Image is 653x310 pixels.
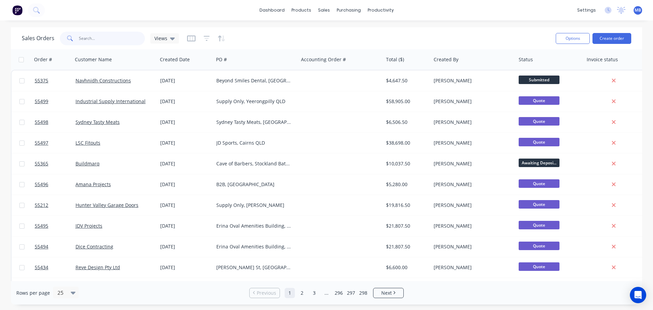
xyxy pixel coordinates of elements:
a: 55467 [35,278,76,298]
span: Quote [519,221,559,229]
a: Page 297 [346,288,356,298]
input: Search... [79,32,145,45]
span: 55496 [35,181,48,188]
span: 55212 [35,202,48,209]
div: Erina Oval Amenities Building, [GEOGRAPHIC_DATA] [216,243,292,250]
div: PO # [216,56,227,63]
div: productivity [364,5,397,15]
div: Open Intercom Messenger [630,287,646,303]
a: 55212 [35,195,76,215]
span: 55499 [35,98,48,105]
div: [PERSON_NAME] [434,202,509,209]
div: [PERSON_NAME] [434,223,509,229]
h1: Sales Orders [22,35,54,42]
div: Total ($) [386,56,404,63]
a: Amana Projects [76,181,111,187]
ul: Pagination [247,288,406,298]
div: Accounting Order # [301,56,346,63]
a: 55434 [35,257,76,278]
div: [DATE] [160,119,211,126]
div: [PERSON_NAME] [434,181,509,188]
span: Submitted [519,76,559,84]
div: Supply Only, Yeerongpilly QLD [216,98,292,105]
div: $6,600.00 [386,264,426,271]
span: Quote [519,179,559,188]
a: Navhnidh Constructions [76,77,131,84]
a: Page 2 [297,288,307,298]
div: sales [315,5,333,15]
div: [DATE] [160,243,211,250]
a: Dice Contracting [76,243,113,250]
span: 55497 [35,140,48,146]
div: [PERSON_NAME] [434,243,509,250]
a: LSC Fitouts [76,140,100,146]
span: Quote [519,200,559,209]
span: 55375 [35,77,48,84]
div: $5,280.00 [386,181,426,188]
a: Industrial Supply International [76,98,146,104]
div: $4,647.50 [386,77,426,84]
span: 55434 [35,264,48,271]
a: Page 298 [358,288,368,298]
span: Rows per page [16,290,50,296]
a: 55494 [35,236,76,257]
a: 55498 [35,112,76,132]
a: 55375 [35,70,76,91]
div: [DATE] [160,160,211,167]
a: 55496 [35,174,76,195]
div: Invoice status [587,56,618,63]
img: Factory [12,5,22,15]
div: [DATE] [160,98,211,105]
a: Page 3 [309,288,319,298]
div: Status [519,56,533,63]
button: Options [556,33,590,44]
div: products [288,5,315,15]
a: Hunter Valley Garage Doors [76,202,138,208]
span: MB [635,7,641,13]
div: Beyond Smiles Dental, [GEOGRAPHIC_DATA] [GEOGRAPHIC_DATA] [216,77,292,84]
span: 55495 [35,223,48,229]
a: Reve Design Pty Ltd [76,264,120,271]
div: Customer Name [75,56,112,63]
div: [PERSON_NAME] [434,119,509,126]
div: Supply Only, [PERSON_NAME] [216,202,292,209]
span: Quote [519,138,559,146]
span: 55498 [35,119,48,126]
button: Create order [592,33,631,44]
a: 55497 [35,133,76,153]
a: 55365 [35,153,76,174]
div: settings [574,5,599,15]
a: Page 296 [334,288,344,298]
span: Quote [519,96,559,105]
div: purchasing [333,5,364,15]
div: JD Sports, Cairns QLD [216,140,292,146]
span: 55365 [35,160,48,167]
span: Previous [257,290,276,296]
div: $19,816.50 [386,202,426,209]
div: [DATE] [160,202,211,209]
div: $10,037.50 [386,160,426,167]
div: [PERSON_NAME] [434,98,509,105]
span: Awaiting Deposi... [519,159,559,167]
a: Buildmarq [76,160,100,167]
div: [DATE] [160,181,211,188]
div: $21,807.50 [386,243,426,250]
a: dashboard [256,5,288,15]
div: [PERSON_NAME] [434,264,509,271]
span: Views [154,35,167,42]
a: 55499 [35,91,76,112]
div: $6,506.50 [386,119,426,126]
a: JDV Projects [76,223,102,229]
div: [DATE] [160,223,211,229]
div: [PERSON_NAME] St, [GEOGRAPHIC_DATA] [216,264,292,271]
span: Quote [519,117,559,126]
span: Quote [519,262,559,271]
div: B2B, [GEOGRAPHIC_DATA] [216,181,292,188]
div: [PERSON_NAME] [434,140,509,146]
div: Created Date [160,56,190,63]
a: Next page [373,290,403,296]
div: [PERSON_NAME] [434,77,509,84]
div: $38,698.00 [386,140,426,146]
div: $58,905.00 [386,98,426,105]
div: [DATE] [160,77,211,84]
